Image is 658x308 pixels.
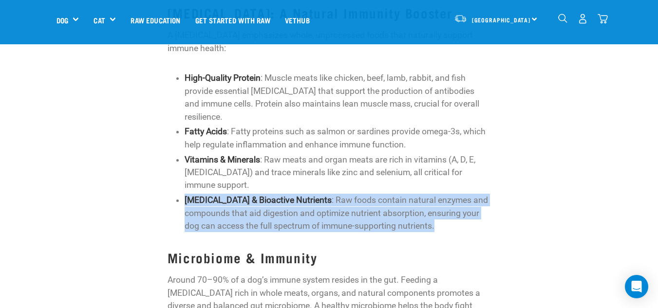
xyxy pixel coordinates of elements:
strong: Fatty Acids [185,127,227,136]
p: : Fatty proteins such as salmon or sardines provide omega-3s, which help regulate inflammation an... [185,125,490,151]
p: : Muscle meats like chicken, beef, lamb, rabbit, and fish provide essential [MEDICAL_DATA] that s... [185,72,490,123]
img: van-moving.png [454,14,467,23]
strong: High-Quality Protein [185,73,261,83]
h3: Microbiome & Immunity [168,250,491,265]
img: user.png [578,14,588,24]
a: Dog [56,15,68,26]
img: home-icon-1@2x.png [558,14,567,23]
a: Get started with Raw [188,0,278,39]
p: : Raw meats and organ meats are rich in vitamins (A, D, E, [MEDICAL_DATA]) and trace minerals lik... [185,153,490,192]
a: Vethub [278,0,317,39]
p: : Raw foods contain natural enzymes and compounds that aid digestion and optimize nutrient absorp... [185,194,490,232]
strong: [MEDICAL_DATA] & Bioactive Nutrients [185,195,332,205]
a: Raw Education [123,0,188,39]
div: Open Intercom Messenger [625,275,648,298]
a: Cat [94,15,105,26]
strong: Vitamins & Minerals [185,155,260,164]
img: home-icon@2x.png [598,14,608,24]
span: [GEOGRAPHIC_DATA] [472,18,531,21]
